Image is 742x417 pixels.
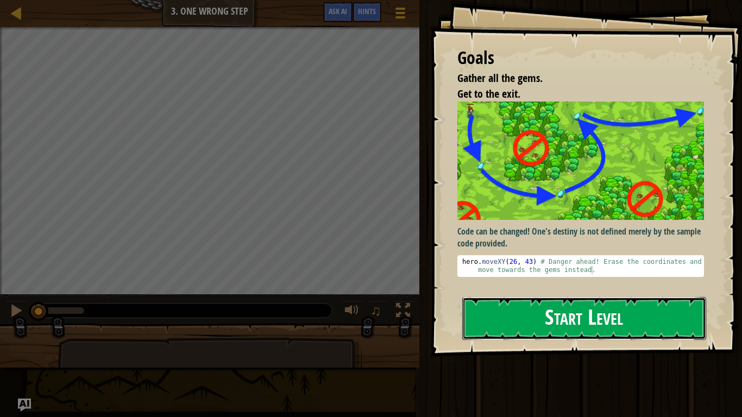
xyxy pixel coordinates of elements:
[462,297,706,340] button: Start Level
[341,301,363,323] button: Adjust volume
[457,71,543,85] span: Gather all the gems.
[358,6,376,16] span: Hints
[444,86,701,102] li: Get to the exit.
[5,301,27,323] button: Ctrl + P: Pause
[457,46,704,71] div: Goals
[387,2,414,28] button: Show game menu
[457,86,520,101] span: Get to the exit.
[329,6,347,16] span: Ask AI
[18,399,31,412] button: Ask AI
[368,301,387,323] button: ♫
[370,302,381,319] span: ♫
[444,71,701,86] li: Gather all the gems.
[457,102,704,219] img: One wrong step
[392,301,414,323] button: Toggle fullscreen
[457,225,704,250] p: Code can be changed! One's destiny is not defined merely by the sample code provided.
[323,2,353,22] button: Ask AI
